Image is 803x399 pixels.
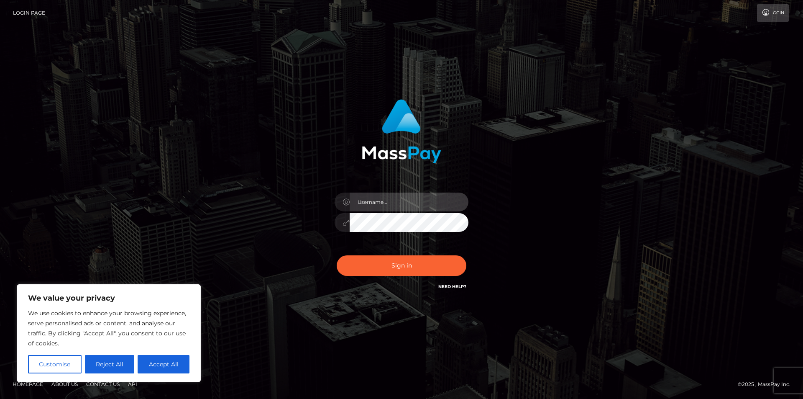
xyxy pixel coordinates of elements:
[28,293,189,303] p: We value your privacy
[13,4,45,22] a: Login Page
[48,378,81,391] a: About Us
[337,255,466,276] button: Sign in
[83,378,123,391] a: Contact Us
[9,378,46,391] a: Homepage
[125,378,141,391] a: API
[28,355,82,373] button: Customise
[757,4,789,22] a: Login
[28,308,189,348] p: We use cookies to enhance your browsing experience, serve personalised ads or content, and analys...
[738,380,797,389] div: © 2025 , MassPay Inc.
[362,99,441,163] img: MassPay Login
[138,355,189,373] button: Accept All
[350,193,468,211] input: Username...
[85,355,135,373] button: Reject All
[17,284,201,382] div: We value your privacy
[438,284,466,289] a: Need Help?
